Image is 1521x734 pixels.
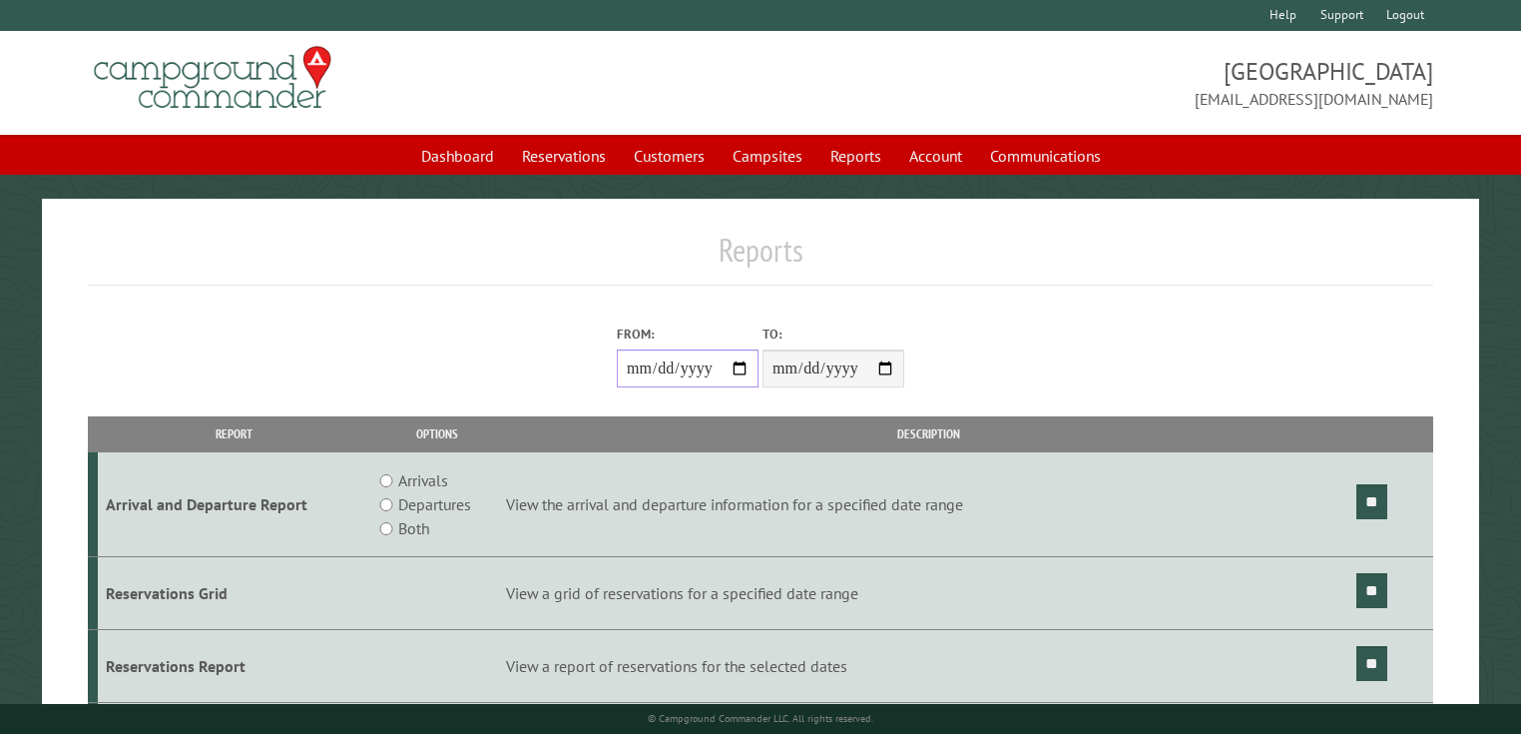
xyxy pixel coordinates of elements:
th: Report [98,416,371,451]
a: Reservations [510,137,618,175]
td: Arrival and Departure Report [98,452,371,557]
td: Reservations Report [98,629,371,702]
th: Description [503,416,1353,451]
a: Customers [622,137,717,175]
label: From: [617,325,759,344]
a: Reports [818,137,893,175]
a: Dashboard [409,137,506,175]
span: [GEOGRAPHIC_DATA] [EMAIL_ADDRESS][DOMAIN_NAME] [760,55,1433,111]
th: Options [371,416,504,451]
small: © Campground Commander LLC. All rights reserved. [648,712,873,725]
label: Arrivals [398,468,448,492]
label: Departures [398,492,471,516]
img: Campground Commander [88,39,337,117]
a: Campsites [721,137,814,175]
h1: Reports [88,231,1434,286]
td: View a grid of reservations for a specified date range [503,557,1353,630]
a: Communications [978,137,1113,175]
td: Reservations Grid [98,557,371,630]
label: To: [762,325,904,344]
label: Both [398,516,429,540]
td: View a report of reservations for the selected dates [503,629,1353,702]
a: Account [897,137,974,175]
td: View the arrival and departure information for a specified date range [503,452,1353,557]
